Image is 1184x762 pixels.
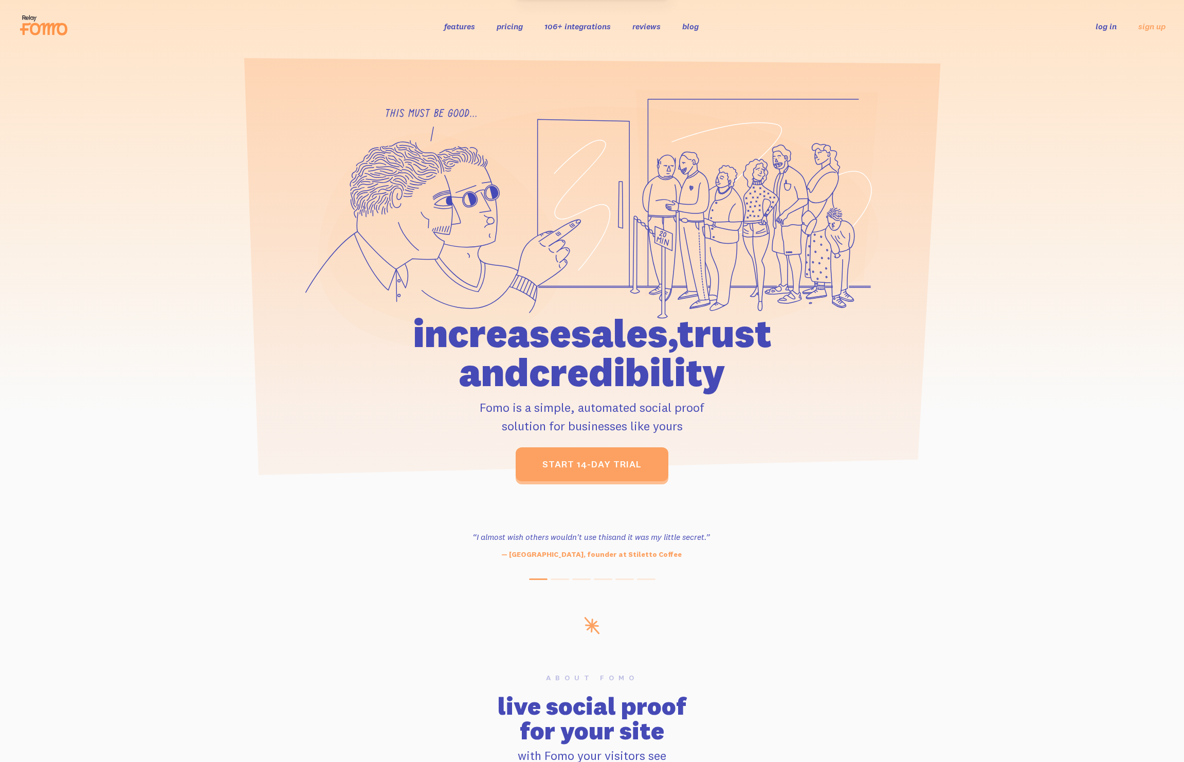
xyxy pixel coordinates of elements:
a: blog [682,21,699,31]
a: start 14-day trial [516,447,668,481]
a: 106+ integrations [544,21,611,31]
a: pricing [497,21,523,31]
h6: About Fomo [269,674,915,681]
p: Fomo is a simple, automated social proof solution for businesses like yours [354,398,830,435]
h1: increase sales, trust and credibility [354,314,830,392]
a: log in [1096,21,1117,31]
h3: “I almost wish others wouldn't use this and it was my little secret.” [451,531,732,543]
a: sign up [1138,21,1165,32]
p: — [GEOGRAPHIC_DATA], founder at Stiletto Coffee [451,549,732,560]
h2: live social proof for your site [269,694,915,743]
a: features [444,21,475,31]
a: reviews [632,21,661,31]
